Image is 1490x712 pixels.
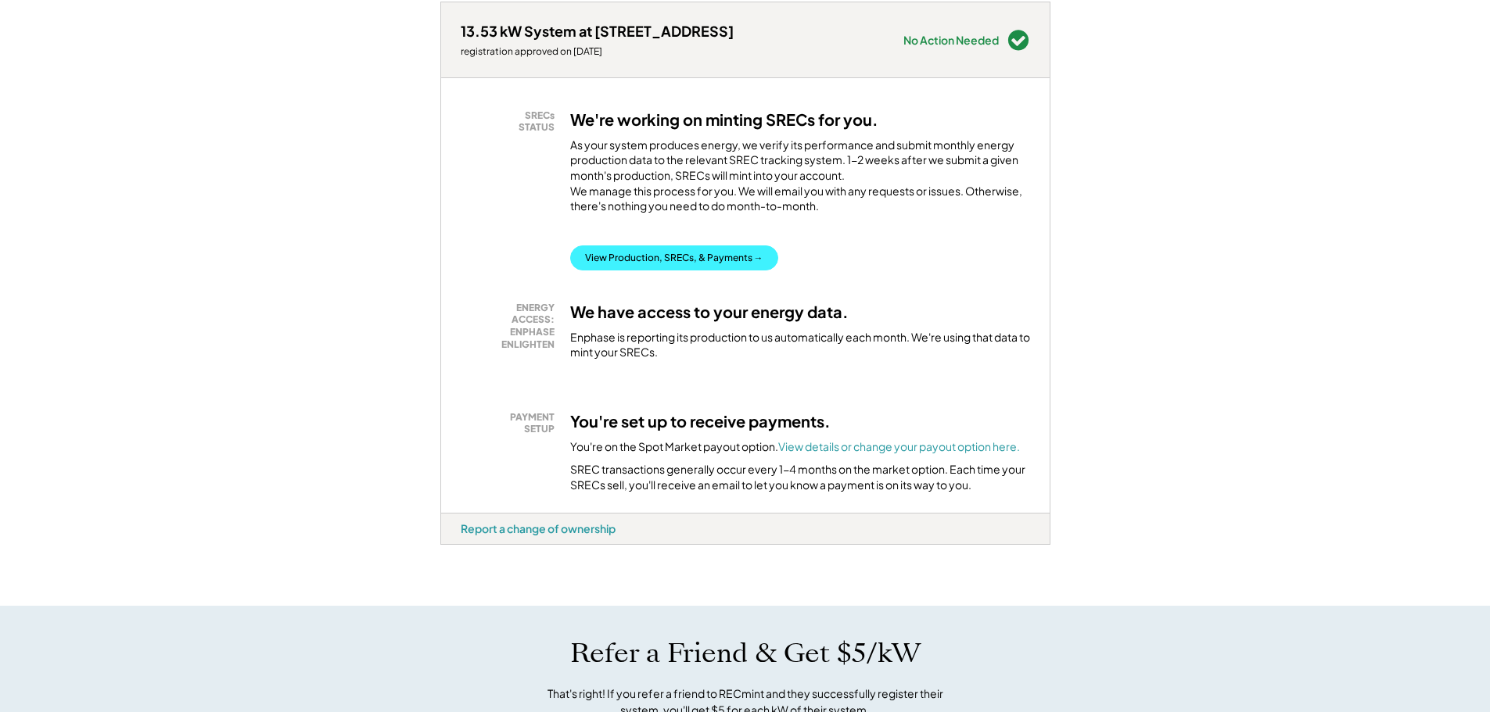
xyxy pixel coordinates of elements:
[778,439,1020,453] a: View details or change your payout option here.
[570,302,849,322] h3: We have access to your energy data.
[469,302,555,350] div: ENERGY ACCESS: ENPHASE ENLIGHTEN
[570,637,921,670] h1: Refer a Friend & Get $5/kW
[461,45,734,58] div: registration approved on [DATE]
[570,462,1030,492] div: SREC transactions generally occur every 1-4 months on the market option. Each time your SRECs sel...
[570,138,1030,222] div: As your system produces energy, we verify its performance and submit monthly energy production da...
[570,439,1020,455] div: You're on the Spot Market payout option.
[469,109,555,134] div: SRECs STATUS
[469,411,555,435] div: PAYMENT SETUP
[570,109,878,130] h3: We're working on minting SRECs for you.
[440,545,494,551] div: utr0mfqk - VA Distributed
[461,22,734,40] div: 13.53 kW System at [STREET_ADDRESS]
[570,330,1030,360] div: Enphase is reporting its production to us automatically each month. We're using that data to mint...
[903,34,999,45] div: No Action Needed
[461,521,616,535] div: Report a change of ownership
[570,245,778,270] button: View Production, SRECs, & Payments →
[570,411,831,431] h3: You're set up to receive payments.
